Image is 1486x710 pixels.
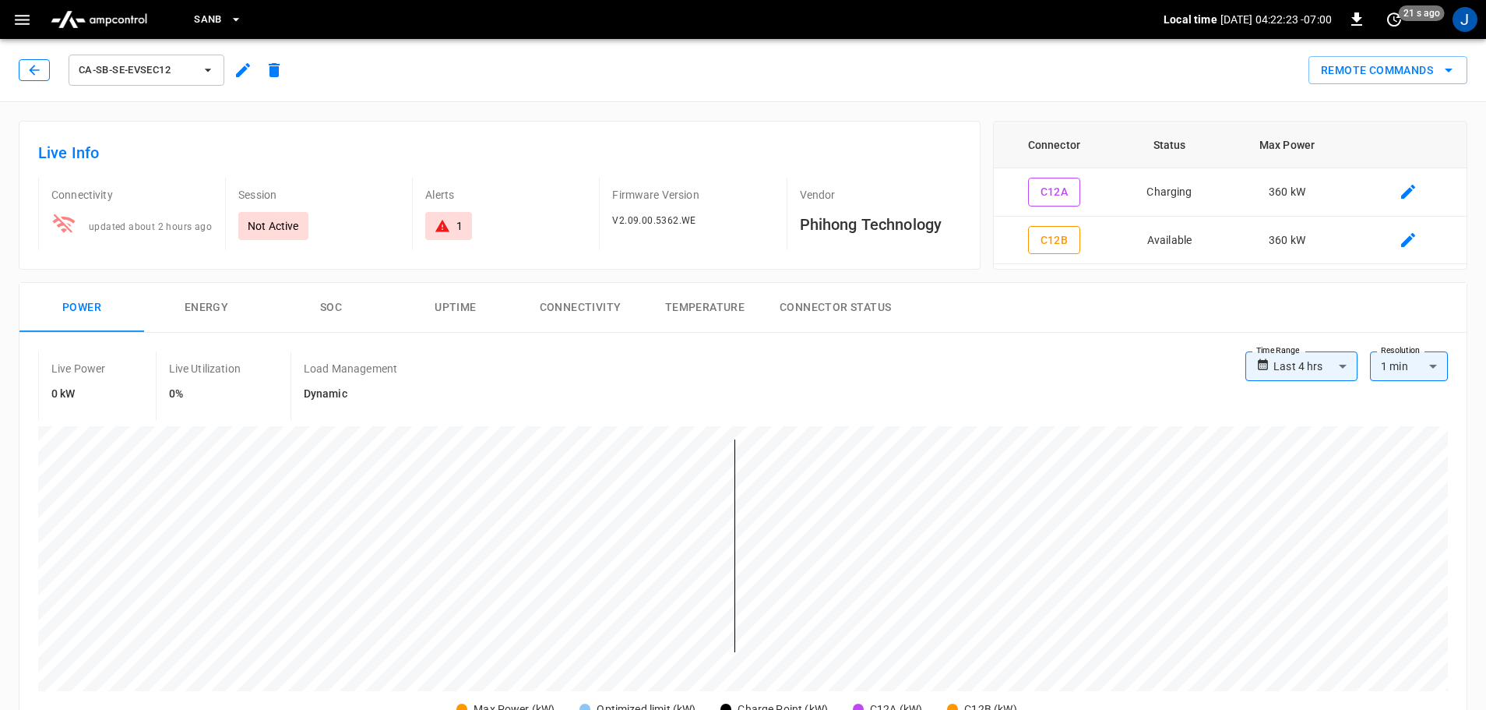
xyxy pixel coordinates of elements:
label: Resolution [1381,344,1420,357]
td: Charging [1114,168,1224,217]
label: Time Range [1256,344,1300,357]
div: 1 [456,218,463,234]
button: Uptime [393,283,518,333]
p: Session [238,187,400,203]
button: ca-sb-se-evseC12 [69,55,224,86]
p: Load Management [304,361,397,376]
button: Remote Commands [1308,56,1467,85]
div: Last 4 hrs [1273,351,1357,381]
h6: 0% [169,386,241,403]
p: Connectivity [51,187,213,203]
button: Connector Status [767,283,903,333]
th: Max Power [1224,122,1350,168]
th: Connector [994,122,1114,168]
div: profile-icon [1453,7,1477,32]
button: C12B [1028,226,1081,255]
button: set refresh interval [1382,7,1407,32]
div: 1 min [1370,351,1448,381]
button: Energy [144,283,269,333]
span: ca-sb-se-evseC12 [79,62,194,79]
h6: Phihong Technology [800,212,961,237]
span: updated about 2 hours ago [89,221,212,232]
span: 21 s ago [1399,5,1445,21]
td: 360 kW [1224,217,1350,265]
span: V2.09.00.5362.WE [612,215,695,226]
button: C12A [1028,178,1081,207]
p: Alerts [425,187,586,203]
p: Live Power [51,361,106,376]
td: 360 kW [1224,168,1350,217]
button: Temperature [643,283,767,333]
button: Power [19,283,144,333]
th: Status [1114,122,1224,168]
button: SOC [269,283,393,333]
button: Connectivity [518,283,643,333]
p: Local time [1164,12,1217,27]
h6: Live Info [38,140,961,165]
span: SanB [194,11,222,29]
p: Firmware Version [612,187,773,203]
div: remote commands options [1308,56,1467,85]
p: [DATE] 04:22:23 -07:00 [1220,12,1332,27]
img: ampcontrol.io logo [44,5,153,34]
h6: Dynamic [304,386,397,403]
h6: 0 kW [51,386,106,403]
p: Vendor [800,187,961,203]
td: Available [1114,217,1224,265]
p: Not Active [248,218,299,234]
button: SanB [188,5,248,35]
p: Live Utilization [169,361,241,376]
table: connector table [994,122,1467,264]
